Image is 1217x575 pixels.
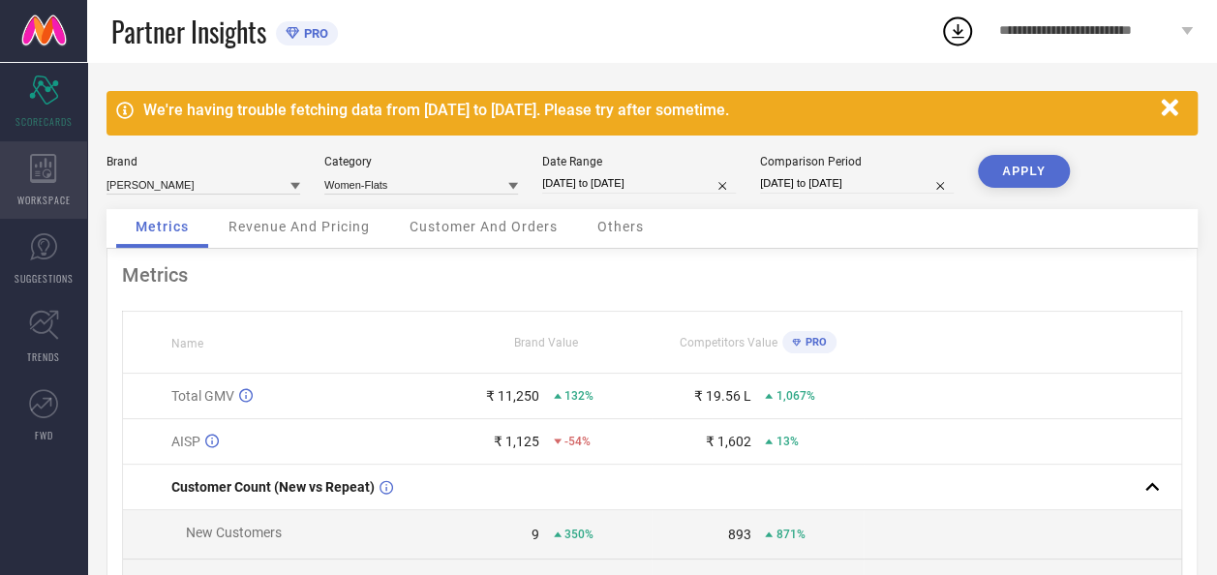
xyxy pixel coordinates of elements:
span: Brand Value [514,336,578,349]
div: Category [324,155,518,168]
span: Others [597,219,644,234]
div: Comparison Period [760,155,954,168]
div: Date Range [542,155,736,168]
span: PRO [299,26,328,41]
span: New Customers [186,525,282,540]
div: ₹ 1,602 [705,434,750,449]
div: ₹ 1,125 [494,434,539,449]
span: WORKSPACE [17,193,71,207]
span: Metrics [136,219,189,234]
div: ₹ 11,250 [486,388,539,404]
span: SCORECARDS [15,114,73,129]
div: Metrics [122,263,1182,287]
span: TRENDS [27,349,60,364]
span: Partner Insights [111,12,266,51]
div: 9 [532,527,539,542]
span: Name [171,337,203,350]
input: Select comparison period [760,173,954,194]
span: PRO [801,336,827,348]
span: 13% [776,435,798,448]
span: 132% [564,389,593,403]
div: We're having trouble fetching data from [DATE] to [DATE]. Please try after sometime. [143,101,1151,119]
button: APPLY [978,155,1070,188]
div: Brand [106,155,300,168]
span: SUGGESTIONS [15,271,74,286]
span: AISP [171,434,200,449]
input: Select date range [542,173,736,194]
span: 1,067% [776,389,814,403]
span: Customer And Orders [410,219,558,234]
span: Customer Count (New vs Repeat) [171,479,375,495]
span: 871% [776,528,805,541]
span: Competitors Value [680,336,777,349]
span: Total GMV [171,388,234,404]
span: Revenue And Pricing [228,219,370,234]
div: Open download list [940,14,975,48]
span: -54% [564,435,591,448]
span: 350% [564,528,593,541]
span: FWD [35,428,53,442]
div: 893 [727,527,750,542]
div: ₹ 19.56 L [693,388,750,404]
